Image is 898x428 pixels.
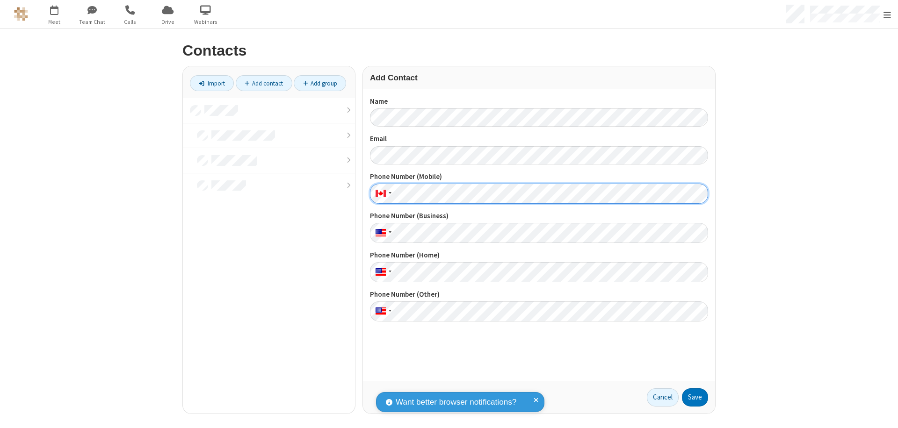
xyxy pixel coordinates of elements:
span: Webinars [188,18,223,26]
span: Want better browser notifications? [396,396,516,408]
h3: Add Contact [370,73,708,82]
label: Name [370,96,708,107]
label: Email [370,134,708,144]
a: Cancel [647,388,679,407]
h2: Contacts [182,43,716,59]
span: Team Chat [74,18,109,26]
span: Drive [150,18,185,26]
span: Calls [112,18,147,26]
label: Phone Number (Other) [370,289,708,300]
img: QA Selenium DO NOT DELETE OR CHANGE [14,7,28,21]
div: United States: + 1 [370,223,394,243]
label: Phone Number (Home) [370,250,708,261]
button: Save [682,388,708,407]
iframe: Chat [875,404,891,421]
a: Add contact [236,75,292,91]
a: Import [190,75,234,91]
label: Phone Number (Business) [370,211,708,221]
div: Canada: + 1 [370,184,394,204]
span: Meet [36,18,72,26]
div: United States: + 1 [370,262,394,282]
label: Phone Number (Mobile) [370,171,708,182]
a: Add group [294,75,346,91]
div: United States: + 1 [370,301,394,321]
